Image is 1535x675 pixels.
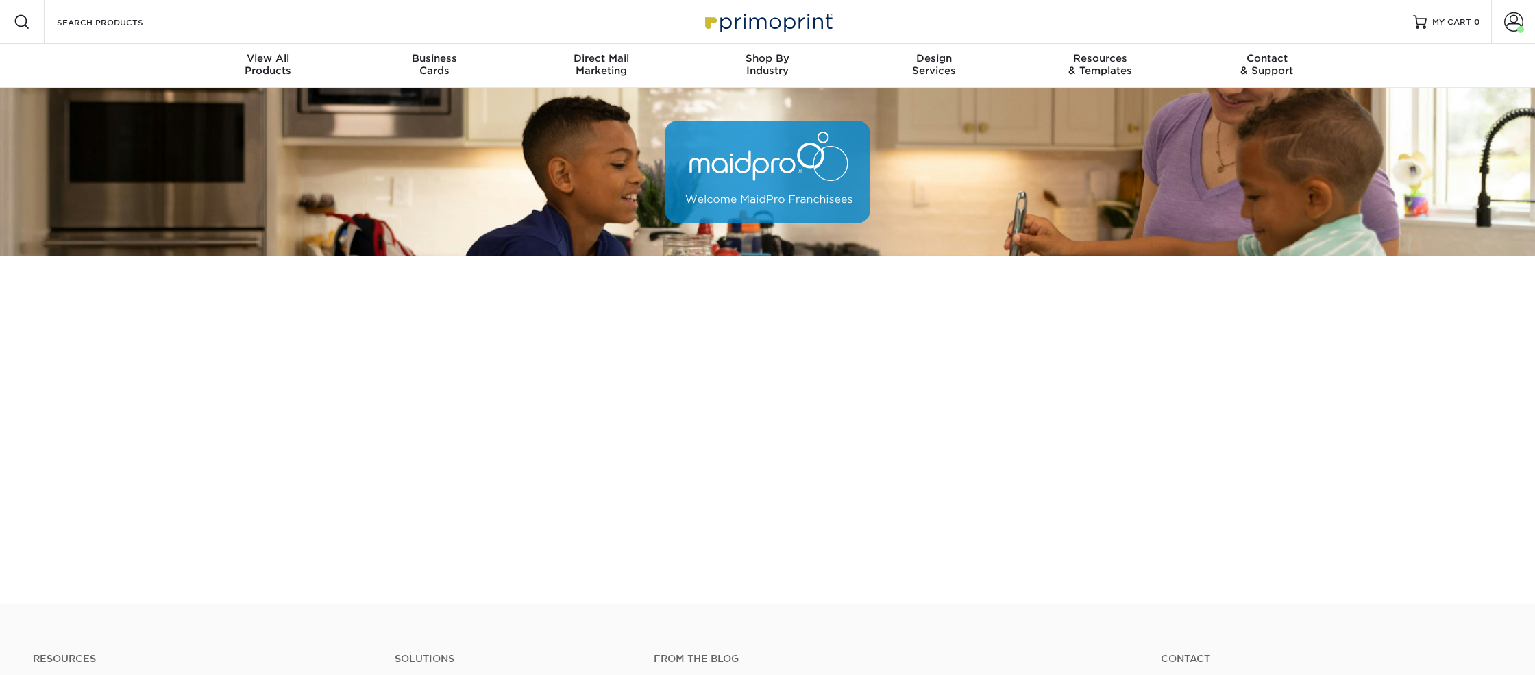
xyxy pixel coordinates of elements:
[699,7,836,36] img: Primoprint
[1183,52,1350,77] div: & Support
[395,653,633,665] h4: Solutions
[352,52,518,77] div: Cards
[185,52,352,77] div: Products
[185,44,352,88] a: View AllProducts
[654,653,1124,665] h4: From the Blog
[1017,44,1183,88] a: Resources& Templates
[850,44,1017,88] a: DesignServices
[518,52,685,64] span: Direct Mail
[850,52,1017,77] div: Services
[1183,52,1350,64] span: Contact
[1017,52,1183,77] div: & Templates
[56,14,189,30] input: SEARCH PRODUCTS.....
[185,52,352,64] span: View All
[518,44,685,88] a: Direct MailMarketing
[665,121,870,223] img: MaidPro
[33,653,374,665] h4: Resources
[685,44,851,88] a: Shop ByIndustry
[850,52,1017,64] span: Design
[352,44,518,88] a: BusinessCards
[1474,17,1480,27] span: 0
[1432,16,1471,28] span: MY CART
[518,52,685,77] div: Marketing
[1017,52,1183,64] span: Resources
[352,52,518,64] span: Business
[685,52,851,77] div: Industry
[1161,653,1502,665] a: Contact
[1183,44,1350,88] a: Contact& Support
[685,52,851,64] span: Shop By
